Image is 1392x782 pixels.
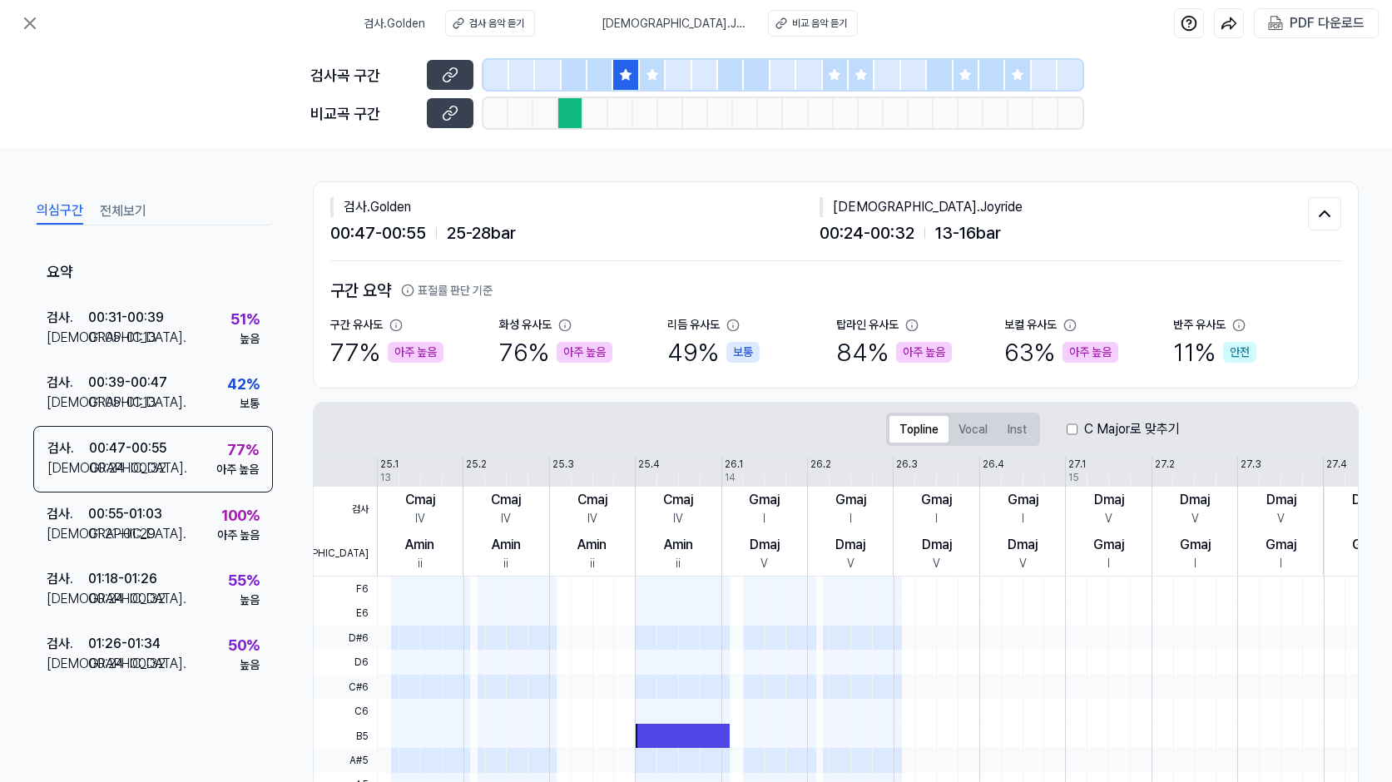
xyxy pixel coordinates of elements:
[1084,419,1180,439] label: C Major로 맞추기
[835,490,866,510] div: Gmaj
[792,16,847,31] div: 비교 음악 듣기
[1266,490,1296,510] div: Dmaj
[88,393,156,413] div: 01:05 - 01:13
[922,535,952,555] div: Dmaj
[447,220,516,245] span: 25 - 28 bar
[47,328,88,348] div: [DEMOGRAPHIC_DATA] .
[820,220,914,245] span: 00:24 - 00:32
[240,330,260,348] div: 높음
[47,589,88,609] div: [DEMOGRAPHIC_DATA] .
[227,373,260,395] div: 42 %
[388,342,443,363] div: 아주 높음
[240,656,260,674] div: 높음
[1191,510,1199,527] div: V
[499,334,612,371] div: 76 %
[228,569,260,591] div: 55 %
[314,699,377,723] span: C6
[88,524,156,544] div: 01:21 - 01:29
[380,457,399,472] div: 25.1
[1008,535,1038,555] div: Dmaj
[1022,510,1024,527] div: I
[889,416,949,443] button: Topline
[1181,15,1197,32] img: help
[314,626,377,650] span: D#6
[836,316,899,334] div: 탑라인 유사도
[726,342,760,363] div: 보통
[492,535,521,555] div: Amin
[310,64,417,87] div: 검사곡 구간
[1352,535,1383,555] div: Gmaj
[1155,457,1175,472] div: 27.2
[491,490,521,510] div: Cmaj
[1068,457,1086,472] div: 27.1
[998,416,1037,443] button: Inst
[673,510,683,527] div: IV
[47,308,88,328] div: 검사 .
[557,342,612,363] div: 아주 높음
[552,457,574,472] div: 25.3
[577,490,607,510] div: Cmaj
[663,490,693,510] div: Cmaj
[1093,535,1124,555] div: Gmaj
[1194,555,1196,572] div: I
[415,510,425,527] div: IV
[88,654,166,674] div: 00:24 - 00:32
[676,555,681,572] div: ii
[935,510,938,527] div: I
[590,555,595,572] div: ii
[88,569,157,589] div: 01:18 - 01:26
[1241,457,1261,472] div: 27.3
[921,490,952,510] div: Gmaj
[933,555,940,572] div: V
[638,457,660,472] div: 25.4
[47,634,88,654] div: 검사 .
[896,342,952,363] div: 아주 높음
[47,569,88,589] div: 검사 .
[1068,470,1079,485] div: 15
[88,504,162,524] div: 00:55 - 01:03
[314,650,377,674] span: D6
[820,197,1309,217] div: [DEMOGRAPHIC_DATA] . Joyride
[37,198,83,225] button: 의심구간
[89,438,166,458] div: 00:47 - 00:55
[330,278,1341,303] h2: 구간 요약
[577,535,607,555] div: Amin
[768,10,858,37] button: 비교 음악 듣기
[667,334,760,371] div: 49 %
[1277,510,1285,527] div: V
[47,393,88,413] div: [DEMOGRAPHIC_DATA] .
[1280,555,1282,572] div: I
[1352,490,1382,510] div: Dmaj
[602,15,748,32] span: [DEMOGRAPHIC_DATA] . Joyride
[1180,535,1211,555] div: Gmaj
[221,504,260,527] div: 100 %
[47,654,88,674] div: [DEMOGRAPHIC_DATA] .
[725,457,743,472] div: 26.1
[88,328,156,348] div: 01:05 - 01:13
[88,308,164,328] div: 00:31 - 00:39
[469,16,524,31] div: 검사 음악 듣기
[983,457,1004,472] div: 26.4
[88,373,167,393] div: 00:39 - 00:47
[330,197,820,217] div: 검사 . Golden
[725,470,736,485] div: 14
[1268,16,1283,31] img: PDF Download
[749,490,780,510] div: Gmaj
[664,535,693,555] div: Amin
[401,282,493,299] button: 표절률 판단 기준
[1019,555,1027,572] div: V
[380,470,391,485] div: 13
[89,458,166,478] div: 00:24 - 00:32
[217,527,260,544] div: 아주 높음
[314,675,377,699] span: C#6
[836,334,952,371] div: 84 %
[949,416,998,443] button: Vocal
[503,555,508,572] div: ii
[1290,12,1365,34] div: PDF 다운로드
[1221,15,1237,32] img: share
[47,373,88,393] div: 검사 .
[1173,316,1226,334] div: 반주 유사도
[835,535,865,555] div: Dmaj
[1004,316,1057,334] div: 보컬 유사도
[314,487,377,532] span: 검사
